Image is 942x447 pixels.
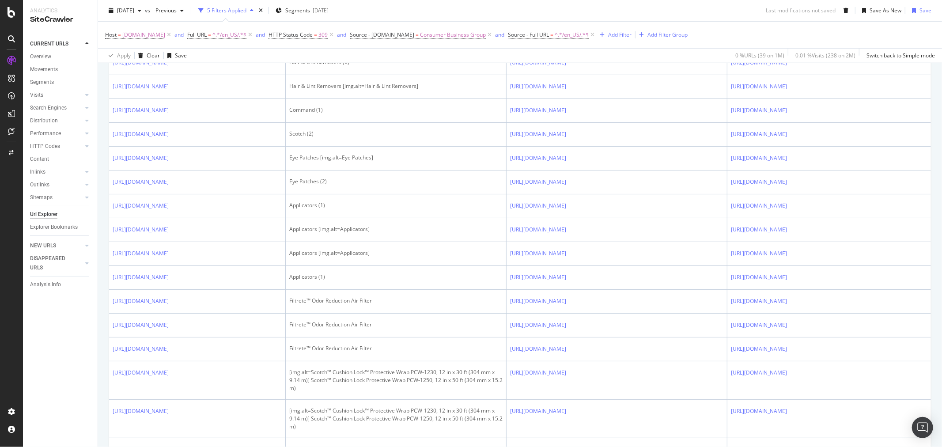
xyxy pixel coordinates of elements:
[636,30,688,40] button: Add Filter Group
[289,154,503,162] div: Eye Patches [img.alt=Eye Patches]
[152,7,177,14] span: Previous
[105,4,145,18] button: [DATE]
[208,31,211,38] span: =
[113,178,169,186] a: [URL][DOMAIN_NAME]
[113,273,169,282] a: [URL][DOMAIN_NAME]
[731,407,787,416] a: [URL][DOMAIN_NAME]
[30,65,58,74] div: Movements
[30,241,83,250] a: NEW URLS
[113,225,169,234] a: [URL][DOMAIN_NAME]
[30,241,56,250] div: NEW URLS
[113,345,169,353] a: [URL][DOMAIN_NAME]
[859,4,901,18] button: Save As New
[122,29,165,41] span: [DOMAIN_NAME]
[30,103,67,113] div: Search Engines
[30,167,45,177] div: Inlinks
[731,130,787,139] a: [URL][DOMAIN_NAME]
[510,321,566,330] a: [URL][DOMAIN_NAME]
[510,106,566,115] a: [URL][DOMAIN_NAME]
[30,39,83,49] a: CURRENT URLS
[510,345,566,353] a: [URL][DOMAIN_NAME]
[113,249,169,258] a: [URL][DOMAIN_NAME]
[135,49,160,63] button: Clear
[795,52,855,59] div: 0.01 % Visits ( 238 on 2M )
[30,210,91,219] a: Url Explorer
[510,297,566,306] a: [URL][DOMAIN_NAME]
[510,407,566,416] a: [URL][DOMAIN_NAME]
[647,31,688,38] div: Add Filter Group
[731,345,787,353] a: [URL][DOMAIN_NAME]
[731,201,787,210] a: [URL][DOMAIN_NAME]
[289,368,503,392] div: [img.alt=Scotch™ Cushion Lock™ Protective Wrap PCW-1230, 12 in x 30 ft (304 mm x 9.14 m)] Scotch™...
[30,91,43,100] div: Visits
[731,249,787,258] a: [URL][DOMAIN_NAME]
[30,78,54,87] div: Segments
[285,7,310,14] span: Segments
[272,4,332,18] button: Segments[DATE]
[30,223,78,232] div: Explorer Bookmarks
[508,31,549,38] span: Source - Full URL
[30,78,91,87] a: Segments
[30,15,91,25] div: SiteCrawler
[314,31,317,38] span: =
[318,29,328,41] span: 309
[30,280,91,289] a: Analysis Info
[113,154,169,163] a: [URL][DOMAIN_NAME]
[30,142,83,151] a: HTTP Codes
[555,29,589,41] span: ^.*/en_US/.*$
[164,49,187,63] button: Save
[289,106,503,114] div: Command (1)
[113,297,169,306] a: [URL][DOMAIN_NAME]
[495,30,504,39] button: and
[117,52,131,59] div: Apply
[152,4,187,18] button: Previous
[187,31,207,38] span: Full URL
[113,130,169,139] a: [URL][DOMAIN_NAME]
[30,223,91,232] a: Explorer Bookmarks
[731,368,787,377] a: [URL][DOMAIN_NAME]
[510,201,566,210] a: [URL][DOMAIN_NAME]
[510,249,566,258] a: [URL][DOMAIN_NAME]
[113,321,169,330] a: [URL][DOMAIN_NAME]
[30,52,51,61] div: Overview
[113,368,169,377] a: [URL][DOMAIN_NAME]
[510,154,566,163] a: [URL][DOMAIN_NAME]
[289,273,503,281] div: Applicators (1)
[30,210,57,219] div: Url Explorer
[195,4,257,18] button: 5 Filters Applied
[731,178,787,186] a: [URL][DOMAIN_NAME]
[731,106,787,115] a: [URL][DOMAIN_NAME]
[30,167,83,177] a: Inlinks
[420,29,486,41] span: Consumer Business Group
[416,31,419,38] span: =
[113,106,169,115] a: [URL][DOMAIN_NAME]
[608,31,632,38] div: Add Filter
[550,31,553,38] span: =
[731,82,787,91] a: [URL][DOMAIN_NAME]
[105,31,117,38] span: Host
[908,4,931,18] button: Save
[289,249,503,257] div: Applicators [img.alt=Applicators]
[257,6,265,15] div: times
[912,417,933,438] div: Open Intercom Messenger
[337,31,346,38] div: and
[919,7,931,14] div: Save
[30,129,83,138] a: Performance
[145,7,152,14] span: vs
[212,29,246,41] span: ^.*/en_US/.*$
[30,129,61,138] div: Performance
[510,82,566,91] a: [URL][DOMAIN_NAME]
[863,49,935,63] button: Switch back to Simple mode
[30,39,68,49] div: CURRENT URLS
[30,280,61,289] div: Analysis Info
[289,82,503,90] div: Hair & Lint Removers [img.alt=Hair & Lint Removers]
[510,130,566,139] a: [URL][DOMAIN_NAME]
[289,225,503,233] div: Applicators [img.alt=Applicators]
[174,30,184,39] button: and
[313,7,329,14] div: [DATE]
[174,31,184,38] div: and
[735,52,784,59] div: 0 % URLs ( 39 on 1M )
[30,180,83,189] a: Outlinks
[289,297,503,305] div: Filtrete™ Odor Reduction Air Filter
[30,65,91,74] a: Movements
